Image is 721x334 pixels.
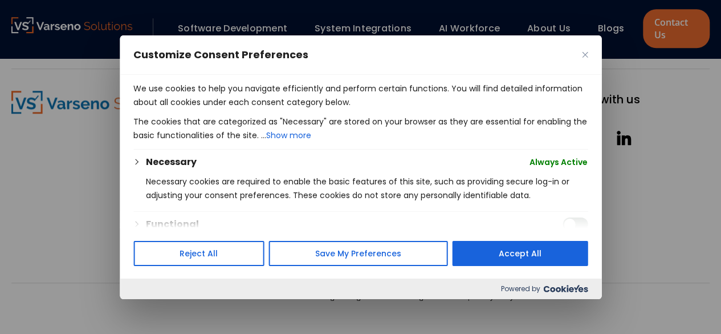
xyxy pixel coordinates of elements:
[543,285,588,292] img: Cookieyes logo
[146,155,197,168] button: Necessary
[266,128,311,142] button: Show more
[582,51,588,57] img: Close
[120,279,601,299] div: Powered by
[146,174,588,202] p: Necessary cookies are required to enable the basic features of this site, such as providing secur...
[269,241,448,266] button: Save My Preferences
[133,81,588,108] p: We use cookies to help you navigate efficiently and perform certain functions. You will find deta...
[133,47,308,61] span: Customize Consent Preferences
[133,114,588,142] p: The cookies that are categorized as "Necessary" are stored on your browser as they are essential ...
[452,241,588,266] button: Accept All
[529,155,588,168] span: Always Active
[133,241,264,266] button: Reject All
